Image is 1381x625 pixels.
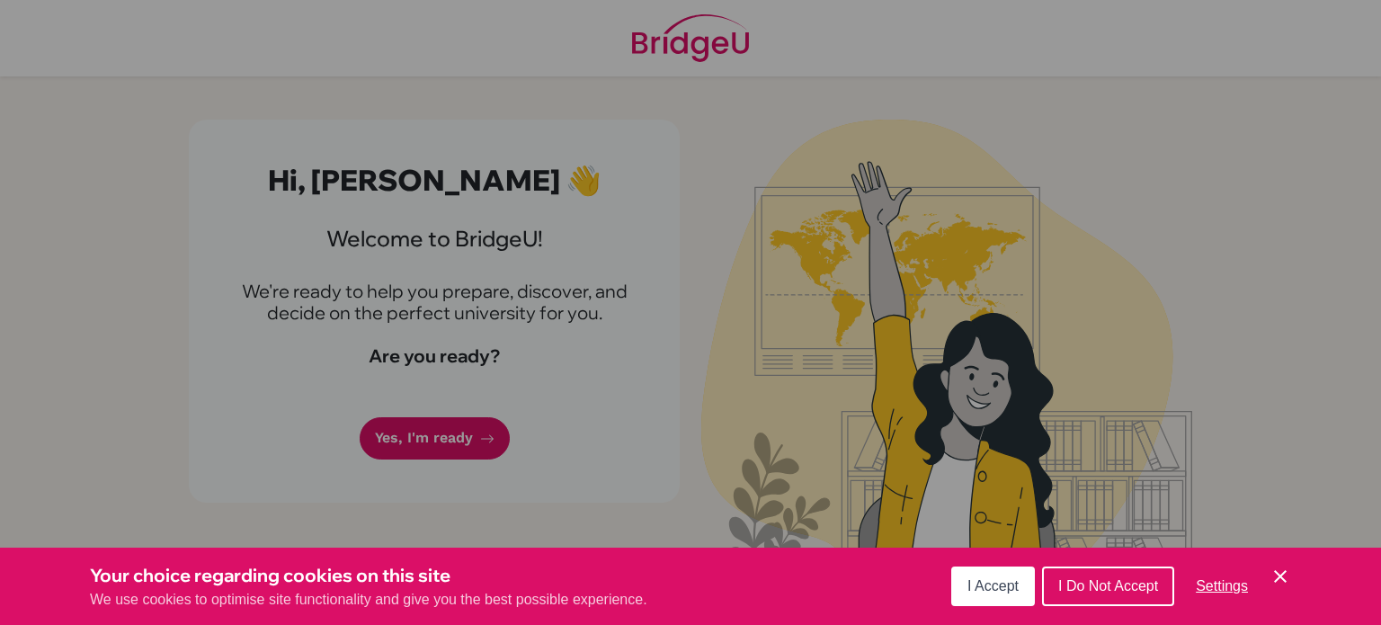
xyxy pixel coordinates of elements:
h3: Your choice regarding cookies on this site [90,562,647,589]
button: Settings [1181,568,1262,604]
p: We use cookies to optimise site functionality and give you the best possible experience. [90,589,647,611]
button: I Do Not Accept [1042,567,1174,606]
span: I Do Not Accept [1058,578,1158,594]
button: Save and close [1270,566,1291,587]
span: Settings [1196,578,1248,594]
span: I Accept [967,578,1019,594]
button: I Accept [951,567,1035,606]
